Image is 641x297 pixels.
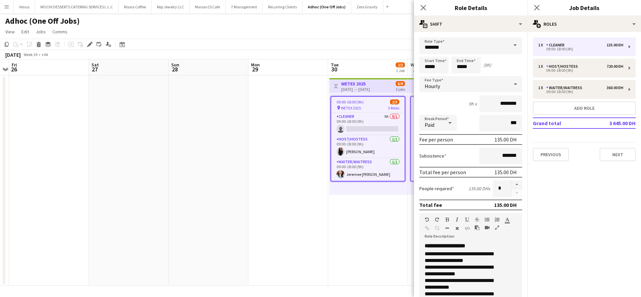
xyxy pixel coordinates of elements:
[250,65,260,73] span: 29
[600,148,636,161] button: Next
[455,217,459,222] button: Italic
[475,217,479,222] button: Strikethrough
[546,64,581,69] div: Host/Hostess
[337,99,364,104] span: 09:00-18:00 (9h)
[538,64,546,69] div: 1 x
[538,43,546,47] div: 1 x
[331,62,339,68] span: Tue
[414,3,527,12] h3: Role Details
[22,52,39,57] span: Week 39
[170,65,179,73] span: 28
[190,0,226,13] button: Maisan15 Cafe
[527,3,641,12] h3: Job Details
[388,105,399,110] span: 3 Roles
[419,186,454,192] label: People required
[419,153,446,159] label: Subsistence
[50,27,70,36] a: Comms
[91,62,99,68] span: Sat
[19,27,32,36] a: Edit
[435,217,439,222] button: Redo
[538,90,623,93] div: 09:00-18:00 (9h)
[546,85,585,90] div: Waiter/Waitress
[465,217,469,222] button: Underline
[351,0,383,13] button: Zero Gravity
[538,47,623,51] div: 09:00-18:00 (9h)
[546,43,567,47] div: Cleaner
[152,0,190,13] button: Rep Jewelry LLC
[52,29,67,35] span: Comms
[396,81,405,86] span: 6/9
[538,85,546,90] div: 1 x
[495,217,499,222] button: Ordered List
[3,27,17,36] a: View
[419,169,466,176] div: Total fee per person
[302,0,351,13] button: Adhoc (One Off Jobs)
[505,217,509,222] button: Text Color
[36,29,46,35] span: Jobs
[425,217,429,222] button: Undo
[226,0,263,13] button: 7 Management
[410,65,419,73] span: 1
[414,16,527,32] div: Shift
[445,226,449,231] button: Horizontal Line
[465,226,469,231] button: HTML Code
[330,65,339,73] span: 30
[41,52,48,57] div: +04
[396,62,405,67] span: 2/3
[21,29,29,35] span: Edit
[511,180,522,189] button: Increase
[419,136,453,143] div: Fee per person
[607,85,623,90] div: 360.00 DH
[533,148,569,161] button: Previous
[419,202,442,208] div: Total fee
[331,113,405,135] app-card-role: Cleaner9A0/109:00-18:00 (9h)
[411,158,484,181] app-card-role: Waiter/Waitress1/109:00-18:00 (9h)Jeremee [PERSON_NAME]
[411,113,484,135] app-card-role: Cleaner9A0/109:00-18:00 (9h)
[5,16,80,26] h1: Adhoc (One Off Jobs)
[533,101,636,115] button: Add role
[5,51,21,58] div: [DATE]
[12,62,17,68] span: Fri
[396,68,405,73] div: 1 Job
[469,101,477,107] div: 9h x
[538,69,623,72] div: 09:00-18:00 (9h)
[494,136,517,143] div: 135.00 DH
[396,86,405,92] div: 3 jobs
[607,43,623,47] div: 135.00 DH
[341,105,361,110] span: WETEX 2025
[119,0,152,13] button: Masra Coffee
[495,225,499,230] button: Fullscreen
[475,225,479,230] button: Paste as plain text
[251,62,260,68] span: Mon
[14,0,35,13] button: Venus
[390,99,399,104] span: 2/3
[11,65,17,73] span: 26
[263,0,302,13] button: Recurring Clients
[527,16,641,32] div: Roles
[607,64,623,69] div: 720.00 DH
[35,0,119,13] button: MOCHI DESSERTS CATERING SERVICES L.L.C
[533,118,594,128] td: Grand total
[485,217,489,222] button: Unordered List
[445,217,449,222] button: Bold
[494,169,517,176] div: 135.00 DH
[425,83,440,89] span: Hourly
[341,81,370,87] h3: WETEX 2025
[411,62,419,68] span: Wed
[5,29,15,35] span: View
[425,121,434,128] span: Paid
[331,96,405,182] app-job-card: 09:00-18:00 (9h)2/3 WETEX 20253 RolesCleaner9A0/109:00-18:00 (9h) Host/Hostess1/109:00-18:00 (9h)...
[483,62,491,68] div: (9h)
[468,186,490,192] div: 135.00 DH x
[331,158,405,181] app-card-role: Waiter/Waitress1/109:00-18:00 (9h)Jeremee [PERSON_NAME]
[594,118,636,128] td: 3 645.00 DH
[171,62,179,68] span: Sun
[331,135,405,158] app-card-role: Host/Hostess1/109:00-18:00 (9h)[PERSON_NAME]
[341,87,370,92] div: [DATE] → [DATE]
[411,135,484,158] app-card-role: Host/Hostess1/109:00-18:00 (9h)[PERSON_NAME]
[494,202,517,208] div: 135.00 DH
[455,226,459,231] button: Clear Formatting
[410,96,485,182] app-job-card: 09:00-18:00 (9h)2/3 WETEX 20253 RolesCleaner9A0/109:00-18:00 (9h) Host/Hostess1/109:00-18:00 (9h)...
[90,65,99,73] span: 27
